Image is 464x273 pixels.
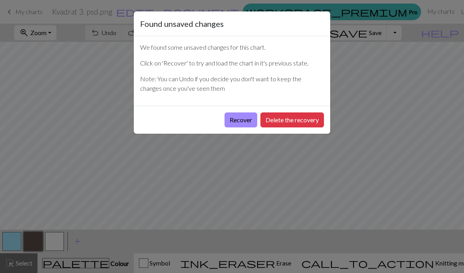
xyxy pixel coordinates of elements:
button: Recover [225,112,257,127]
p: Click on 'Recover' to try and load the chart in it's previous state. [140,58,324,68]
p: We found some unsaved changes for this chart. [140,43,324,52]
p: Note: You can Undo if you decide you don't want to keep the changes once you've seen them [140,74,324,93]
h5: Found unsaved changes [140,18,224,30]
button: Delete the recovery [260,112,324,127]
